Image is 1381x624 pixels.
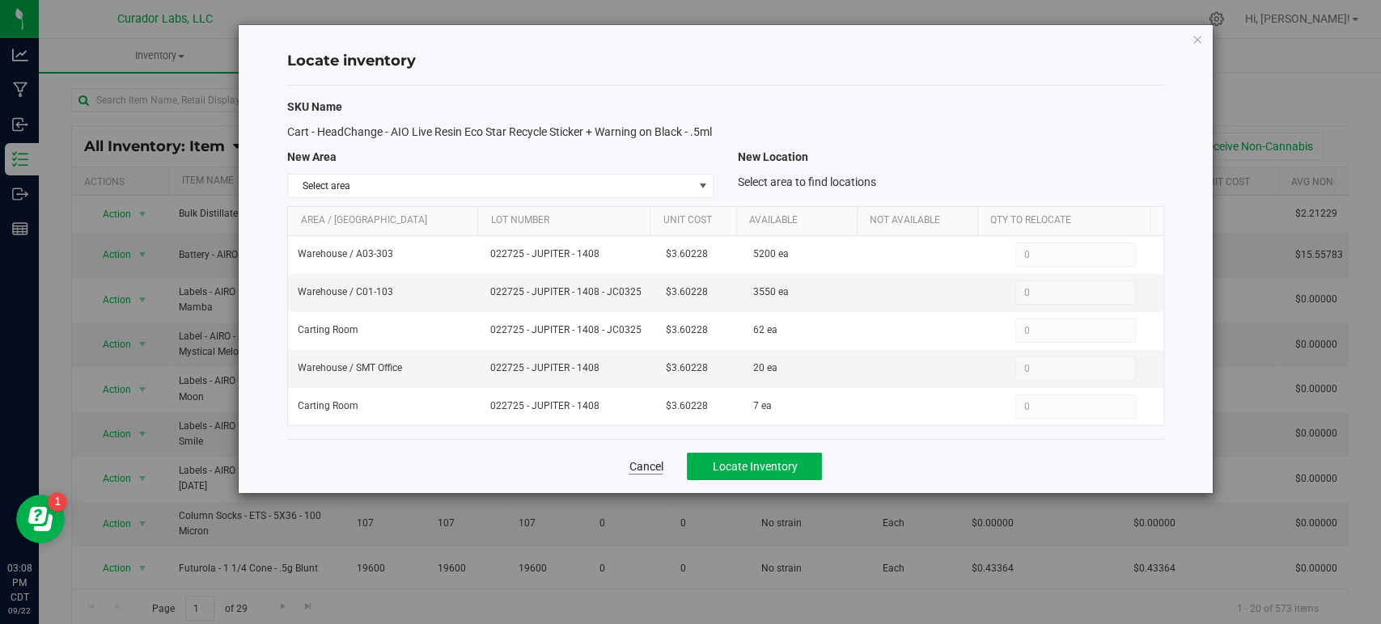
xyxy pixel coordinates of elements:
[288,175,693,197] span: Select area
[753,323,777,338] span: 62 ea
[287,125,712,138] span: Cart - HeadChange - AIO Live Resin Eco Star Recycle Sticker + Warning on Black - .5ml
[490,323,646,338] span: 022725 - JUPITER - 1408 - JC0325
[298,285,393,300] span: Warehouse / C01-103
[490,247,646,262] span: 022725 - JUPITER - 1408
[298,360,402,376] span: Warehouse / SMT Office
[16,495,65,543] iframe: Resource center
[298,398,358,414] span: Carting Room
[665,398,707,414] span: $3.60228
[738,175,876,188] span: Select area to find locations
[753,285,789,300] span: 3550 ea
[491,214,644,227] a: Lot Number
[665,247,707,262] span: $3.60228
[665,285,707,300] span: $3.60228
[287,100,342,113] span: SKU Name
[712,460,797,473] span: Locate Inventory
[287,51,1163,72] h4: Locate inventory
[490,360,646,376] span: 022725 - JUPITER - 1408
[490,398,646,414] span: 022725 - JUPITER - 1408
[990,214,1143,227] a: Qty to Relocate
[298,247,393,262] span: Warehouse / A03-303
[749,214,850,227] a: Available
[663,214,731,227] a: Unit Cost
[870,214,971,227] a: Not Available
[687,453,822,480] button: Locate Inventory
[629,458,663,474] a: Cancel
[665,323,707,338] span: $3.60228
[693,175,713,197] span: select
[301,214,472,227] a: Area / [GEOGRAPHIC_DATA]
[298,323,358,338] span: Carting Room
[665,360,707,376] span: $3.60228
[738,150,808,163] span: New Location
[48,492,67,512] iframe: Resource center unread badge
[287,150,337,163] span: New Area
[753,247,789,262] span: 5200 ea
[490,285,646,300] span: 022725 - JUPITER - 1408 - JC0325
[753,360,777,376] span: 20 ea
[753,398,772,414] span: 7 ea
